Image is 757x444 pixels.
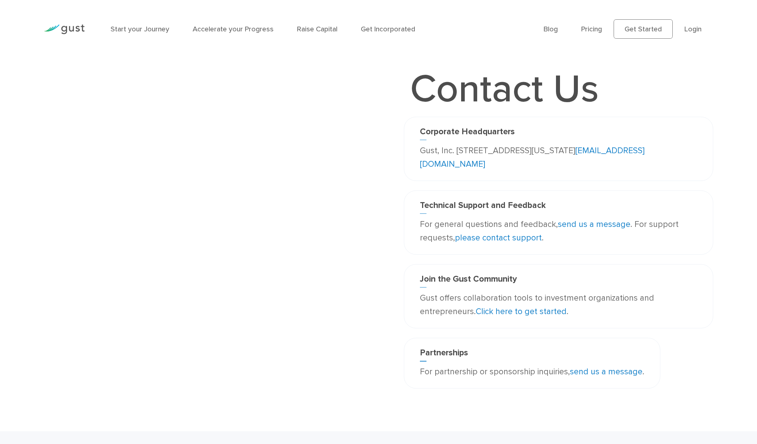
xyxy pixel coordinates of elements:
h3: Join the Gust Community [420,274,697,288]
a: Raise Capital [297,25,337,33]
a: Click here to get started [476,306,567,316]
h3: Technical Support and Feedback [420,201,697,214]
h1: Contact Us [404,70,605,109]
a: Login [684,25,702,33]
p: Gust, Inc. [STREET_ADDRESS][US_STATE] [420,144,697,171]
p: For general questions and feedback, . For support requests, . [420,217,697,244]
a: please contact support [455,233,542,243]
h3: Corporate Headquarters [420,127,697,140]
a: Get Started [614,19,672,39]
a: Start your Journey [111,25,169,33]
a: Get Incorporated [361,25,415,33]
a: Accelerate your Progress [193,25,274,33]
p: For partnership or sponsorship inquiries, . [420,365,644,378]
a: send us a message [558,219,630,229]
p: Gust offers collaboration tools to investment organizations and entrepreneurs. . [420,291,697,318]
img: Gust Logo [44,24,85,34]
a: send us a message [570,367,642,377]
a: Blog [544,25,558,33]
h3: Partnerships [420,348,644,362]
a: Pricing [581,25,602,33]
